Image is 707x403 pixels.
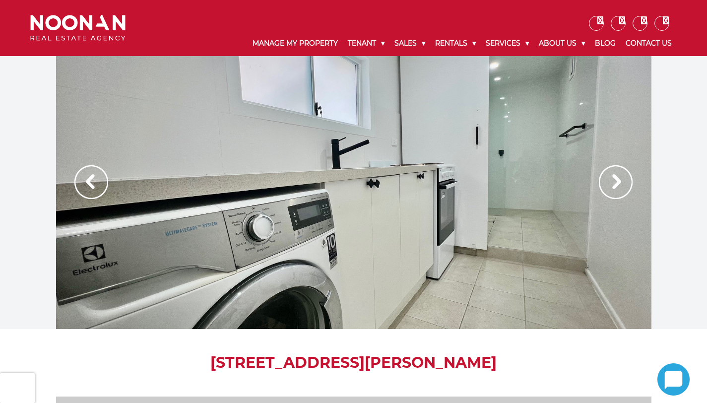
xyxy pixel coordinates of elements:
a: Rentals [430,31,481,56]
img: Noonan Real Estate Agency [30,15,126,41]
a: Tenant [343,31,389,56]
a: Services [481,31,534,56]
img: Arrow slider [599,165,633,199]
img: Arrow slider [74,165,108,199]
a: Contact Us [621,31,677,56]
a: Blog [590,31,621,56]
h1: [STREET_ADDRESS][PERSON_NAME] [56,354,651,372]
a: Sales [389,31,430,56]
a: About Us [534,31,590,56]
a: Manage My Property [248,31,343,56]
